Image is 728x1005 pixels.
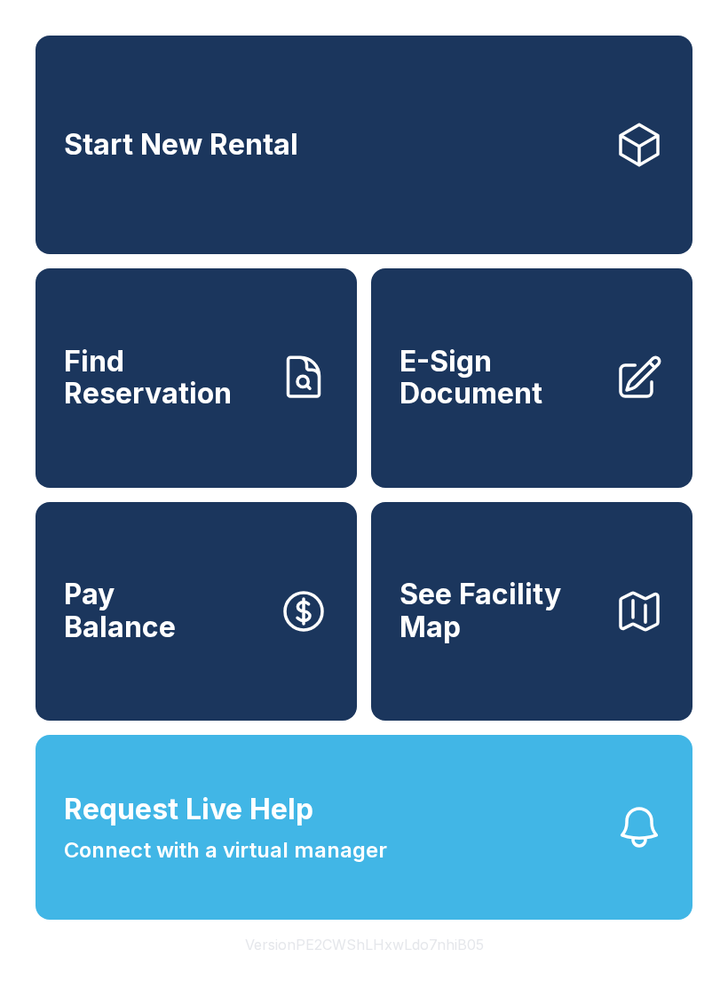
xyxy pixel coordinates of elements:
a: Start New Rental [36,36,692,254]
button: Request Live HelpConnect with a virtual manager [36,735,692,920]
span: See Facility Map [400,578,600,643]
span: E-Sign Document [400,346,600,411]
span: Pay Balance [64,578,176,643]
a: E-Sign Document [371,268,692,487]
button: VersionPE2CWShLHxwLdo7nhiB05 [231,920,498,969]
span: Request Live Help [64,788,313,831]
span: Find Reservation [64,346,265,411]
a: PayBalance [36,502,357,721]
span: Connect with a virtual manager [64,834,387,866]
span: Start New Rental [64,129,298,162]
button: See Facility Map [371,502,692,721]
a: Find Reservation [36,268,357,487]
